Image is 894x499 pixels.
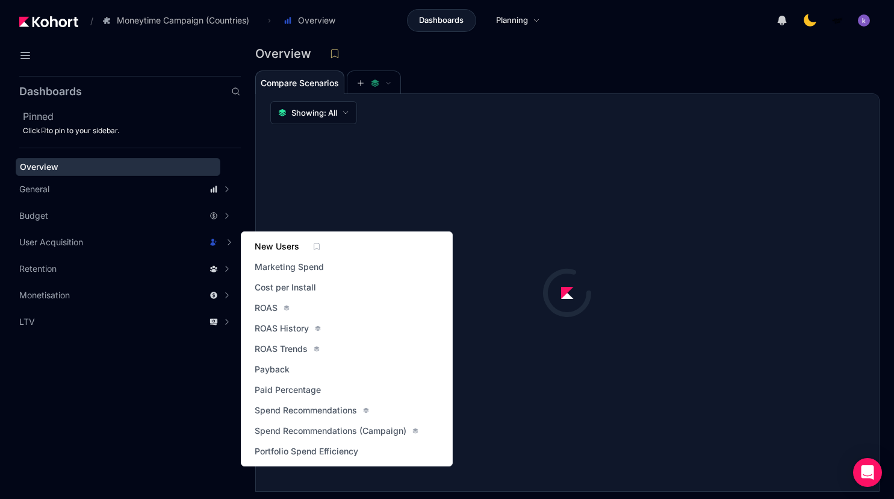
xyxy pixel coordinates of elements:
span: Overview [20,162,58,172]
a: Payback [251,361,293,378]
span: New Users [255,240,299,253]
button: Showing: All [270,101,357,124]
span: Dashboards [419,14,464,27]
a: ROAS History [251,320,324,337]
a: Cost per Install [251,279,320,296]
div: Open Intercom Messenger [853,458,882,487]
a: Dashboards [407,9,476,32]
a: Planning [483,9,553,32]
span: Payback [255,363,290,375]
a: Spend Recommendations [251,402,373,419]
a: New Users [251,238,303,255]
div: Click to pin to your sidebar. [23,126,241,136]
span: › [265,16,273,25]
span: Overview [298,14,335,27]
a: ROAS [251,300,293,316]
span: LTV [19,316,35,328]
a: Overview [16,158,220,176]
span: Spend Recommendations (Campaign) [255,425,406,437]
span: Retention [19,263,57,275]
button: Overview [277,10,348,31]
a: Paid Percentage [251,381,324,398]
img: Kohort logo [19,16,78,27]
span: ROAS History [255,322,309,334]
a: Spend Recommendations (Campaign) [251,422,422,439]
span: Cost per Install [255,281,316,293]
span: User Acquisition [19,236,83,248]
h2: Dashboards [19,86,82,97]
span: / [81,14,93,27]
span: Monetisation [19,289,70,301]
span: Moneytime Campaign (Countries) [117,14,249,27]
button: Moneytime Campaign (Countries) [96,10,262,31]
span: ROAS [255,302,278,314]
span: Marketing Spend [255,261,324,273]
span: Compare Scenarios [261,79,339,87]
span: Planning [496,14,528,27]
span: Portfolio Spend Efficiency [255,445,358,457]
span: General [19,183,49,195]
span: Showing: All [291,107,337,119]
span: Paid Percentage [255,384,321,396]
a: Portfolio Spend Efficiency [251,443,362,460]
span: ROAS Trends [255,343,308,355]
span: Spend Recommendations [255,404,357,416]
a: Marketing Spend [251,259,327,275]
img: logo_MoneyTimeLogo_1_20250619094856634230.png [831,14,843,27]
a: ROAS Trends [251,341,323,357]
h3: Overview [255,48,318,60]
h2: Pinned [23,109,241,124]
span: Budget [19,210,48,222]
